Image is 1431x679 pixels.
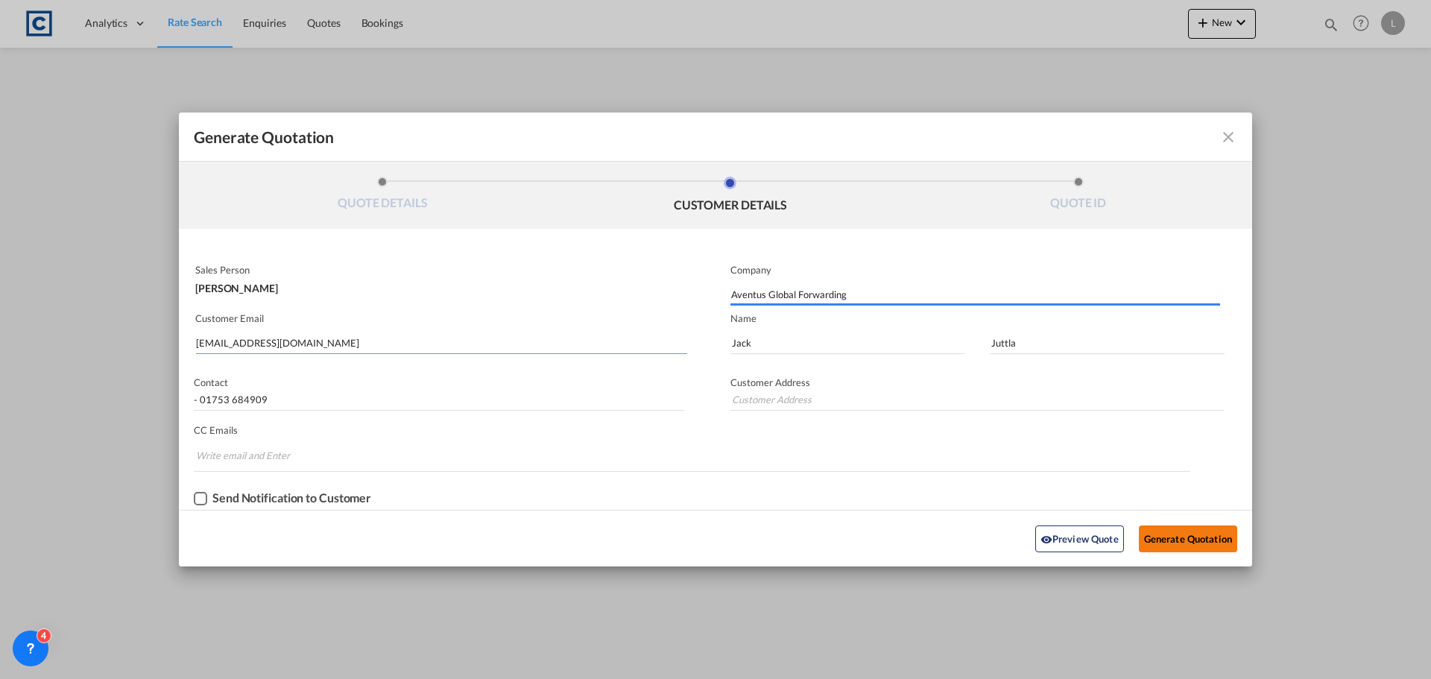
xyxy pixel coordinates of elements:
[196,332,687,354] input: Search by Customer Name/Email Id/Company
[731,283,1220,306] input: Company Name
[1139,525,1237,552] button: Generate Quotation
[557,177,905,217] li: CUSTOMER DETAILS
[730,264,1220,276] p: Company
[194,424,1190,436] p: CC Emails
[730,376,810,388] span: Customer Address
[195,264,684,276] p: Sales Person
[194,491,371,506] md-checkbox: Checkbox No Ink
[179,113,1252,566] md-dialog: Generate QuotationQUOTE ...
[904,177,1252,217] li: QUOTE ID
[212,491,371,505] div: Send Notification to Customer
[195,312,687,324] p: Customer Email
[194,376,684,388] p: Contact
[194,442,1190,471] md-chips-wrap: Chips container. Enter the text area, then type text, and press enter to add a chip.
[194,127,334,147] span: Generate Quotation
[1219,128,1237,146] md-icon: icon-close fg-AAA8AD cursor m-0
[194,388,684,411] input: Contact Number
[209,177,557,217] li: QUOTE DETAILS
[730,388,1224,411] input: Customer Address
[195,276,684,294] div: [PERSON_NAME]
[1040,534,1052,546] md-icon: icon-eye
[196,443,308,467] input: Chips input.
[730,312,1252,324] p: Name
[730,332,965,354] input: First Name
[990,332,1225,354] input: Last Name
[1035,525,1124,552] button: icon-eyePreview Quote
